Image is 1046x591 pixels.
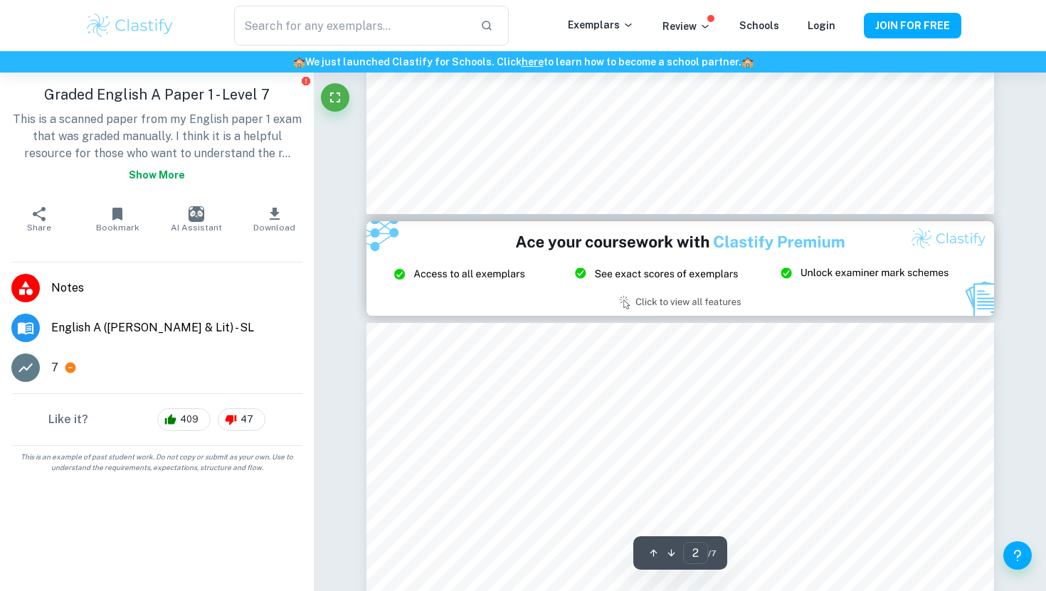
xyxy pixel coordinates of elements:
[293,56,305,68] span: 🏫
[218,408,265,431] div: 47
[48,411,88,428] h6: Like it?
[11,84,302,105] h1: Graded English A Paper 1 - Level 7
[739,20,779,31] a: Schools
[157,199,236,239] button: AI Assistant
[233,412,261,427] span: 47
[808,20,835,31] a: Login
[321,83,349,112] button: Fullscreen
[51,319,302,336] span: English A ([PERSON_NAME] & Lit) - SL
[300,75,311,86] button: Report issue
[78,199,157,239] button: Bookmark
[1003,541,1032,570] button: Help and Feedback
[123,162,191,188] button: Show more
[11,111,302,188] p: This is a scanned paper from my English paper 1 exam that was graded manually. I think it is a he...
[172,412,206,427] span: 409
[27,223,51,233] span: Share
[171,223,222,233] span: AI Assistant
[3,54,1043,70] h6: We just launched Clastify for Schools. Click to learn how to become a school partner.
[662,18,711,34] p: Review
[741,56,754,68] span: 🏫
[568,17,634,33] p: Exemplars
[51,279,302,297] span: Notes
[96,223,139,233] span: Bookmark
[236,199,314,239] button: Download
[157,408,211,431] div: 409
[234,6,469,46] input: Search for any exemplars...
[366,221,994,315] img: Ad
[85,11,175,40] img: Clastify logo
[522,56,544,68] a: here
[708,547,716,560] span: / 7
[189,206,204,222] img: AI Assistant
[51,359,58,376] p: 7
[864,13,961,38] button: JOIN FOR FREE
[253,223,295,233] span: Download
[6,452,308,473] span: This is an example of past student work. Do not copy or submit as your own. Use to understand the...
